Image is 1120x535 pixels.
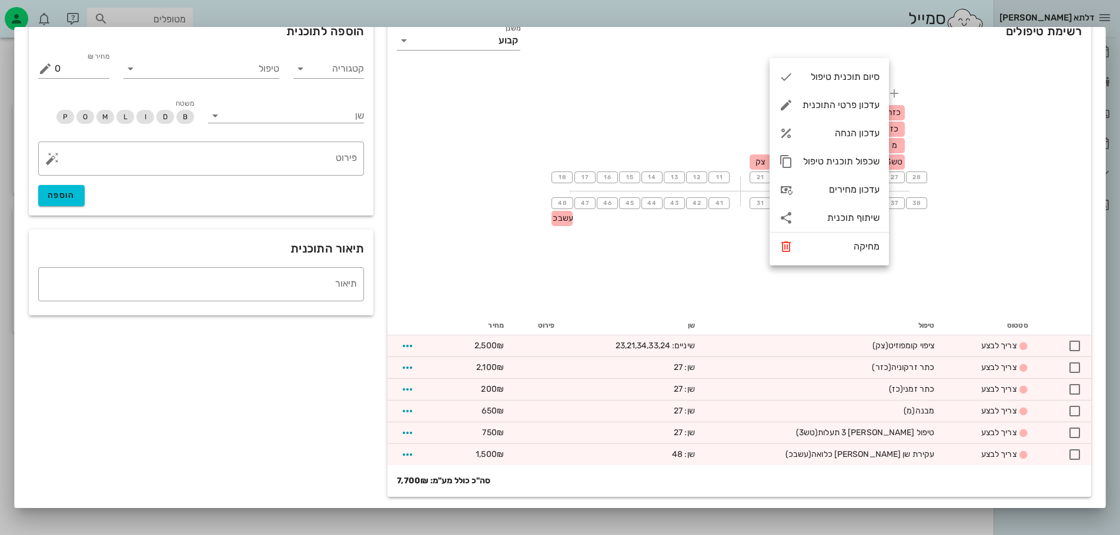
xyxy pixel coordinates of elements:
span: משטח [176,99,194,107]
button: 41 [708,197,730,209]
label: מחיר ₪ [87,52,109,61]
button: 17 [574,171,596,183]
span: 17 [580,174,590,181]
div: כתר זמני [714,383,934,395]
span: (כז) [889,384,903,394]
span: צריך לבצע [981,449,1017,459]
div: מבנה [714,405,934,417]
span: 37 [890,200,899,207]
span: I [145,110,146,124]
span: 28 [912,174,921,181]
span: 21 [755,174,765,181]
span: M [102,110,108,124]
span: (כזר) [872,362,891,372]
span: O [83,110,88,124]
span: 44 [647,200,657,207]
span: עשבכ [553,213,573,223]
button: הוספה [38,185,85,206]
span: 1,500₪ [476,449,504,459]
span: 14 [647,174,657,181]
button: 45 [619,197,640,209]
th: סטטוס [944,317,1038,335]
span: (צק) [872,341,888,351]
div: משנןקבוע [397,31,520,50]
div: שן: 27 [573,361,695,374]
th: פירוט [513,317,564,335]
span: 650₪ [482,406,503,416]
div: טיפול [PERSON_NAME] 3 תעלות [714,426,934,439]
div: ציפוי קומפוזיט [714,339,934,352]
span: צריך לבצע [981,362,1017,372]
div: עדכון פרטי התוכנית [803,99,880,110]
button: 27 [884,171,905,183]
div: מחיקה [803,241,880,252]
span: כזר [888,107,901,117]
button: 48 [551,197,573,209]
div: שיתוף תוכנית [803,212,880,223]
div: שן: 27 [573,383,695,395]
button: 43 [664,197,685,209]
span: 2,100₪ [476,362,504,372]
span: 18 [557,174,567,181]
span: 2,500₪ [474,341,504,351]
button: 11 [708,171,730,183]
span: L [123,110,128,124]
button: 37 [884,197,905,209]
span: 47 [580,200,590,207]
span: כז [890,124,898,134]
div: שיתוף תוכנית [770,204,889,232]
div: עדכון מחירים [803,184,880,195]
span: 38 [912,200,921,207]
div: מ [884,138,905,153]
button: 16 [597,171,618,183]
span: 750₪ [482,428,503,438]
span: הוספה [48,190,75,200]
div: תיאור התוכנית [29,230,373,267]
span: 15 [625,174,634,181]
div: צק [750,154,771,170]
div: שן: 27 [573,426,695,439]
button: מחיר ₪ appended action [38,62,52,76]
button: 47 [574,197,596,209]
th: טיפול [704,317,944,335]
div: הוספה לתוכנית [29,12,373,50]
span: P [63,110,68,124]
div: כז [884,122,905,137]
button: 44 [641,197,663,209]
div: קבוע [499,35,518,46]
span: צריך לבצע [981,384,1017,394]
span: צריך לבצע [981,341,1017,351]
span: (עשבכ) [785,449,812,459]
span: צק [755,157,765,167]
div: רשימת טיפולים [387,12,1091,64]
div: שן: 48 [573,448,695,460]
div: עשבכ [551,211,573,226]
span: 13 [670,174,679,181]
span: 42 [692,200,701,207]
label: משנן [506,24,521,33]
span: מ [892,140,897,150]
span: 41 [714,200,724,207]
span: (טש3) [796,428,818,438]
button: 21 [750,171,771,183]
span: 12 [692,174,701,181]
span: 16 [603,174,612,181]
div: כזר [884,105,905,120]
button: 31 [750,197,771,209]
span: טש3 [886,157,902,167]
span: צריך לבצע [981,428,1017,438]
div: שן: 27 [573,405,695,417]
th: מחיר [444,317,513,335]
span: צריך לבצע [981,406,1017,416]
span: 46 [603,200,612,207]
button: 42 [686,197,707,209]
button: 28 [906,171,927,183]
span: 11 [714,174,724,181]
button: 46 [597,197,618,209]
span: B [183,110,188,124]
div: שיניים: 23,21,34,33,24 [573,339,695,352]
button: 38 [906,197,927,209]
span: 43 [670,200,679,207]
span: D [163,110,168,124]
div: עדכון הנחה [803,127,880,139]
